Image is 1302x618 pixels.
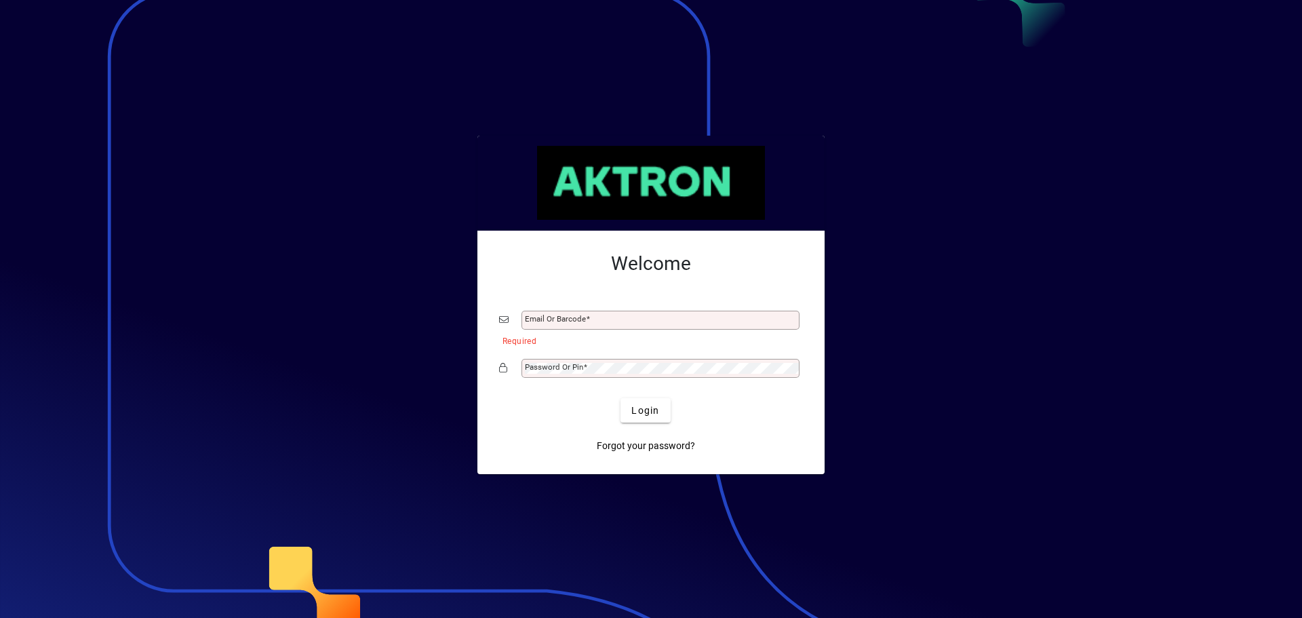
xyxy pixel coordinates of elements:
mat-label: Email or Barcode [525,314,586,324]
mat-label: Password or Pin [525,362,583,372]
mat-error: Required [502,333,792,347]
a: Forgot your password? [591,433,701,458]
button: Login [620,398,670,423]
span: Login [631,404,659,418]
h2: Welcome [499,252,803,275]
span: Forgot your password? [597,439,695,453]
